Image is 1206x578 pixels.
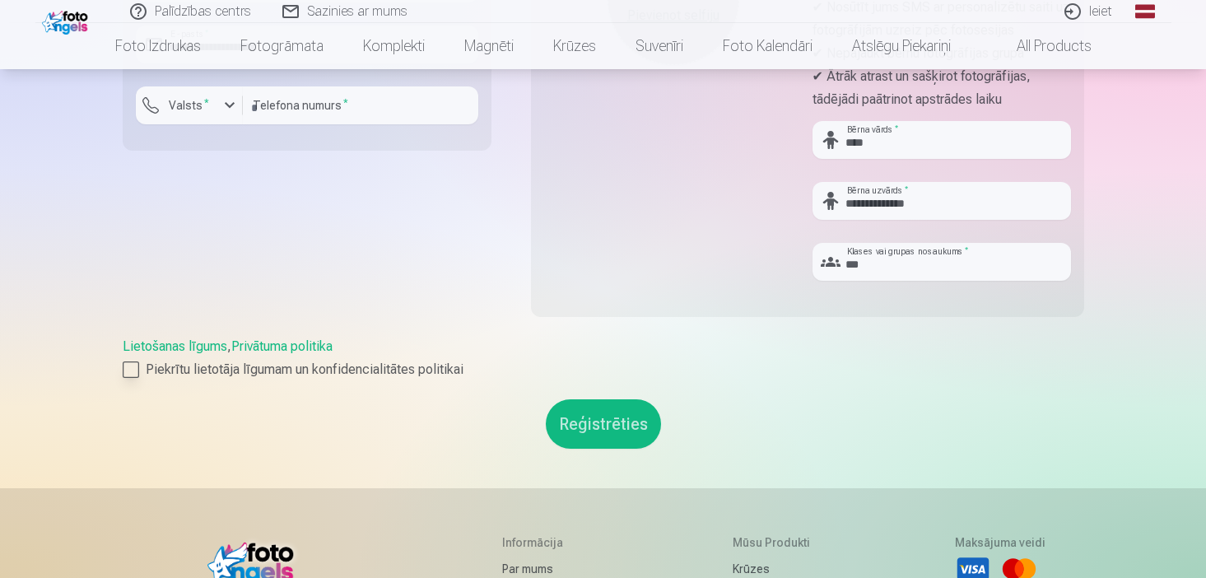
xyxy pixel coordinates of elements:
[42,7,92,35] img: /fa1
[533,23,616,69] a: Krūzes
[616,23,703,69] a: Suvenīri
[546,399,661,449] button: Reģistrēties
[445,23,533,69] a: Magnēti
[162,97,216,114] label: Valsts
[136,86,243,124] button: Valsts*
[502,534,598,551] h5: Informācija
[123,360,1084,380] label: Piekrītu lietotāja līgumam un konfidencialitātes politikai
[703,23,832,69] a: Foto kalendāri
[813,65,1071,111] p: ✔ Ātrāk atrast un sašķirot fotogrāfijas, tādējādi paātrinot apstrādes laiku
[231,338,333,354] a: Privātuma politika
[95,23,221,69] a: Foto izdrukas
[733,534,819,551] h5: Mūsu produkti
[832,23,971,69] a: Atslēgu piekariņi
[955,534,1045,551] h5: Maksājuma veidi
[971,23,1111,69] a: All products
[123,338,227,354] a: Lietošanas līgums
[343,23,445,69] a: Komplekti
[123,337,1084,380] div: ,
[221,23,343,69] a: Fotogrāmata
